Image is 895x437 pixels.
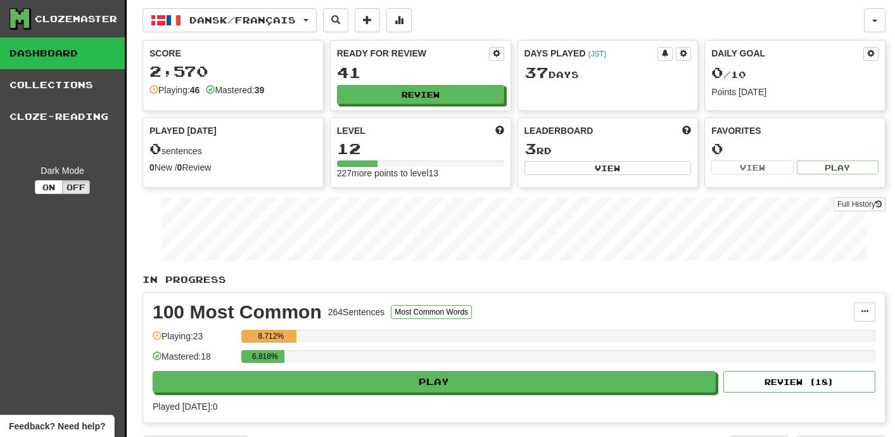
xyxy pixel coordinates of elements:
span: 0 [149,140,162,157]
div: 8.712% [245,330,296,342]
span: This week in points, UTC [682,124,691,137]
div: rd [524,141,692,157]
div: sentences [149,141,317,157]
strong: 39 [255,85,265,95]
div: Mastered: [206,84,264,96]
p: In Progress [143,273,885,286]
button: Review [337,85,504,104]
span: Score more points to level up [495,124,504,137]
div: Days Played [524,47,658,60]
span: Open feedback widget [9,420,105,433]
div: 12 [337,141,504,157]
div: Clozemaster [35,13,117,25]
div: Mastered: 18 [153,350,235,371]
div: Score [149,47,317,60]
strong: 0 [149,162,155,173]
div: Dark Mode [10,164,115,177]
button: View [524,161,692,175]
div: Favorites [711,124,879,137]
strong: 0 [177,162,182,173]
button: View [711,160,793,174]
div: Points [DATE] [711,86,879,98]
div: 0 [711,141,879,157]
div: Playing: 23 [153,330,235,351]
span: Played [DATE] [149,124,217,137]
span: 37 [524,63,549,81]
a: (JST) [588,49,606,58]
div: 227 more points to level 13 [337,167,504,179]
div: 2,570 [149,63,317,79]
strong: 46 [190,85,200,95]
div: New / Review [149,161,317,174]
button: Add sentence to collection [355,8,380,32]
span: Level [337,124,365,137]
span: Leaderboard [524,124,593,137]
a: Full History [834,197,885,211]
button: Play [797,160,879,174]
span: Dansk / Français [189,15,296,25]
div: Ready for Review [337,47,489,60]
span: 0 [711,63,723,81]
button: More stats [386,8,412,32]
button: On [35,180,63,194]
div: Daily Goal [711,47,863,61]
div: 6.818% [245,350,284,363]
button: Dansk/Français [143,8,317,32]
div: 41 [337,65,504,81]
button: Review (18) [723,371,875,393]
span: Played [DATE]: 0 [153,401,217,412]
div: 264 Sentences [328,306,385,318]
div: Playing: [149,84,200,96]
div: 100 Most Common [153,303,322,322]
button: Play [153,371,716,393]
button: Most Common Words [391,305,472,319]
div: Day s [524,65,692,81]
button: Off [62,180,90,194]
span: 3 [524,140,536,157]
button: Search sentences [323,8,348,32]
span: / 10 [711,69,746,80]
